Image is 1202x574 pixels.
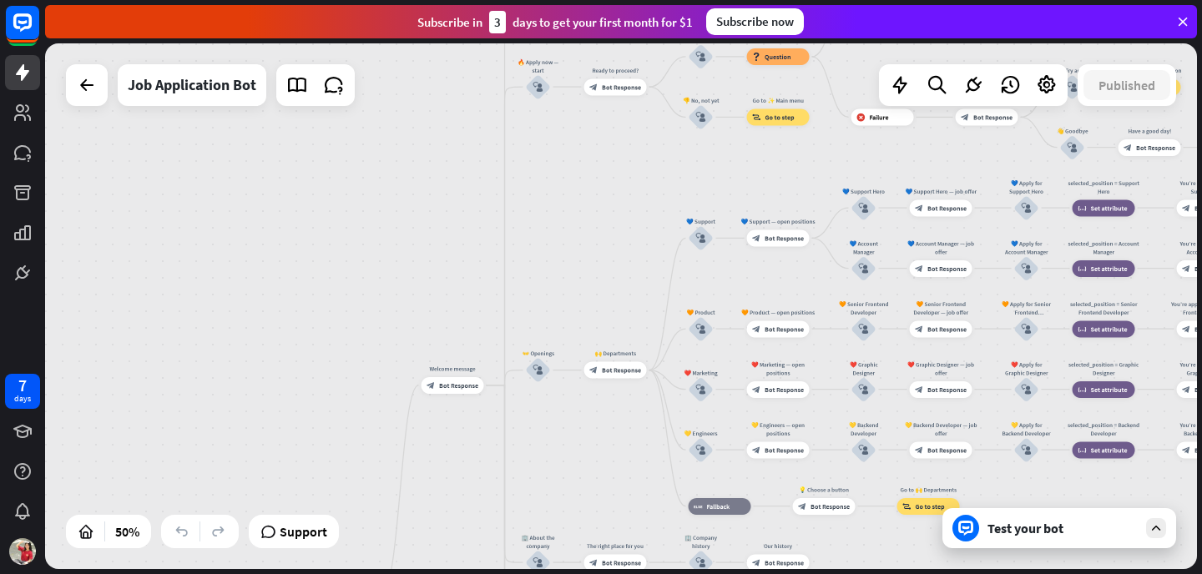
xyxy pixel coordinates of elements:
i: block_bot_response [589,366,598,375]
div: selected_position = Graphic Designer [1066,360,1141,377]
i: block_user_input [696,52,706,62]
i: block_bot_response [752,446,760,454]
div: ❤️ Marketing [676,369,726,377]
span: Set attribute [1091,446,1128,454]
span: Bot Response [1136,143,1175,152]
div: 💙 Account Manager — job offer [903,239,978,256]
div: days [14,393,31,405]
i: block_bot_response [915,264,923,273]
i: block_user_input [1022,264,1032,274]
div: 💙 Support [676,217,726,225]
div: 💡 Choose a button [786,486,861,494]
div: 💛 Backend Developer — job offer [903,420,978,437]
div: ❤️ Apply for Graphic Designer [1002,360,1052,377]
div: 💛 Apply for Backend Developer [1002,420,1052,437]
span: Bot Response [602,366,641,375]
i: block_set_attribute [1078,446,1087,454]
div: Subscribe now [706,8,804,35]
i: block_failure [856,113,866,121]
div: Test your bot [987,520,1138,536]
i: block_user_input [696,557,706,567]
div: selected_position = Account Manager [1066,239,1141,256]
span: Set attribute [1091,264,1128,273]
i: block_user_input [533,82,543,92]
i: block_user_input [1022,324,1032,334]
span: Bot Response [927,446,967,454]
span: Fallback [707,502,730,511]
i: block_bot_response [752,234,760,242]
div: 👈 Try again [1048,66,1098,74]
i: block_set_attribute [1078,204,1087,212]
span: Bot Response [765,385,804,394]
i: block_bot_response [915,446,923,454]
i: block_user_input [859,203,869,213]
i: block_fallback [694,502,703,511]
div: Our history [740,541,816,550]
i: block_bot_response [1182,204,1190,212]
i: block_bot_response [798,502,806,511]
i: block_user_input [1022,445,1032,455]
div: 🏢 Company history [676,533,726,550]
span: Bot Response [602,83,641,91]
div: Have a good day! [1112,127,1187,135]
div: 🙌 Departments [578,350,653,358]
span: Bot Response [765,446,804,454]
i: block_user_input [696,324,706,334]
span: Set attribute [1091,204,1128,212]
i: block_bot_response [752,385,760,394]
div: 🧡 Product [676,308,726,316]
span: Set attribute [1091,385,1128,394]
i: block_user_input [859,385,869,395]
span: Bot Response [439,381,478,390]
button: Published [1083,70,1170,100]
i: block_set_attribute [1078,385,1087,394]
div: 👎 No, not yet [676,96,726,104]
div: Welcome message [415,365,490,373]
div: 👋 Goodbye [1048,127,1098,135]
div: 👍 Yes, let’s go [676,36,726,44]
div: selected_position = Backend Developer [1066,420,1141,437]
span: Go to step [916,502,945,511]
div: 💙 Account Manager [839,239,889,256]
i: block_user_input [859,445,869,455]
i: block_user_input [533,557,543,567]
div: 💙 Apply for Support Hero [1002,179,1052,195]
div: The right place for you [578,541,653,550]
div: 3 [489,11,506,33]
i: block_user_input [696,233,706,243]
i: block_bot_response [1124,143,1132,152]
i: block_bot_response [427,381,435,390]
div: selected_position = Support Hero [1066,179,1141,195]
i: block_set_attribute [1078,264,1087,273]
i: block_bot_response [1182,325,1190,333]
span: Set attribute [1091,325,1128,333]
div: 👐 Openings [513,350,563,358]
div: ❤️ Graphic Designer [839,360,889,377]
div: 💙 Support — open positions [740,217,816,225]
span: Bot Response [927,325,967,333]
div: ❤️ Marketing — open positions [740,360,816,377]
i: block_bot_response [961,113,969,121]
span: Go to step [765,113,795,121]
div: 💙 Apply for Account Manager [1002,239,1052,256]
i: block_user_input [1022,385,1032,395]
i: block_bot_response [752,325,760,333]
i: block_bot_response [915,385,923,394]
span: Bot Response [765,325,804,333]
span: Bot Response [927,385,967,394]
span: Bot Response [765,234,804,242]
i: block_user_input [1068,143,1078,153]
div: 💙 Support Hero [839,187,889,195]
div: Subscribe in days to get your first month for $1 [417,11,693,33]
div: 🧡 Senior Frontend Developer [839,300,889,316]
span: Failure [870,113,889,121]
button: Open LiveChat chat widget [13,7,63,57]
i: block_user_input [696,445,706,455]
span: Question [765,53,791,61]
div: 💛 Engineers — open positions [740,420,816,437]
i: block_bot_response [915,204,923,212]
div: 💛 Backend Developer [839,420,889,437]
div: 🏢 About the company [513,533,563,550]
span: Bot Response [973,113,1013,121]
div: 🔥 Apply now — start [513,58,563,74]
